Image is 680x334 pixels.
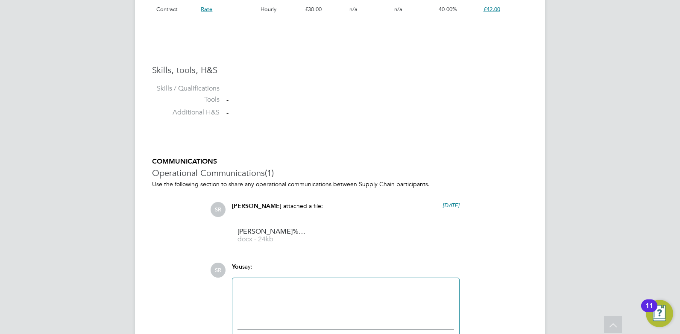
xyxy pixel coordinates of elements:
[152,108,220,117] label: Additional H&S
[237,229,306,243] a: [PERSON_NAME]%20Sabrina%20HQ00533567 docx - 24kb
[211,263,226,278] span: SR
[484,6,500,13] span: £42.00
[232,263,242,270] span: You
[394,6,402,13] span: n/a
[201,6,212,13] span: Rate
[225,84,528,93] div: -
[152,95,220,104] label: Tools
[283,202,323,210] span: attached a file:
[152,64,528,76] h3: Skills, tools, H&S
[226,108,229,117] span: -
[152,84,220,93] label: Skills / Qualifications
[439,6,457,13] span: 40.00%
[645,306,653,317] div: 11
[152,157,528,166] h5: COMMUNICATIONS
[237,229,306,235] span: [PERSON_NAME]%20Sabrina%20HQ00533567
[152,180,528,188] p: Use the following section to share any operational communications between Supply Chain participants.
[226,96,229,104] span: -
[232,263,460,278] div: say:
[349,6,358,13] span: n/a
[646,300,673,327] button: Open Resource Center, 11 new notifications
[237,236,306,243] span: docx - 24kb
[265,167,274,179] span: (1)
[232,202,281,210] span: [PERSON_NAME]
[443,202,460,209] span: [DATE]
[152,167,528,179] h3: Operational Communications
[211,202,226,217] span: SR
